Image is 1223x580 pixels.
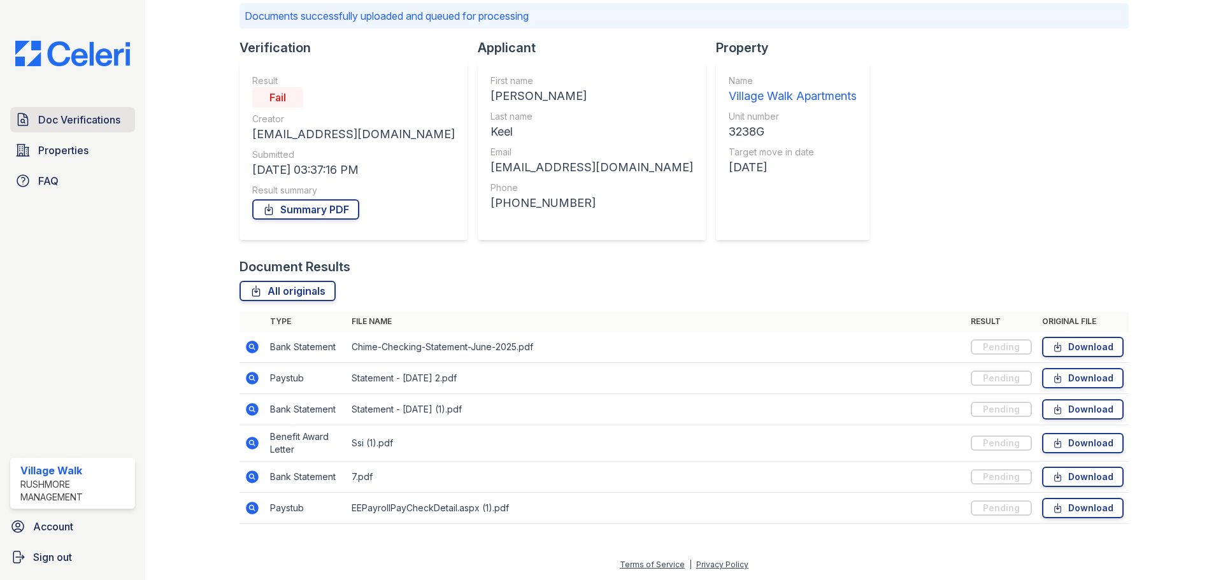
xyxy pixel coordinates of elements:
[38,143,89,158] span: Properties
[245,8,1124,24] p: Documents successfully uploaded and queued for processing
[490,194,693,212] div: [PHONE_NUMBER]
[20,463,130,478] div: Village Walk
[347,425,966,462] td: Ssi (1).pdf
[347,311,966,332] th: File name
[729,110,857,123] div: Unit number
[252,74,455,87] div: Result
[252,87,303,108] div: Fail
[1042,399,1124,420] a: Download
[20,478,130,504] div: Rushmore Management
[478,39,716,57] div: Applicant
[5,41,140,66] img: CE_Logo_Blue-a8612792a0a2168367f1c8372b55b34899dd931a85d93a1a3d3e32e68fde9ad4.png
[33,519,73,534] span: Account
[729,146,857,159] div: Target move in date
[729,74,857,87] div: Name
[729,74,857,105] a: Name Village Walk Apartments
[252,161,455,179] div: [DATE] 03:37:16 PM
[716,39,880,57] div: Property
[729,159,857,176] div: [DATE]
[1042,368,1124,388] a: Download
[265,332,347,363] td: Bank Statement
[729,123,857,141] div: 3238G
[971,500,1032,516] div: Pending
[1042,433,1124,453] a: Download
[490,74,693,87] div: First name
[729,87,857,105] div: Village Walk Apartments
[252,184,455,197] div: Result summary
[5,514,140,539] a: Account
[347,363,966,394] td: Statement - [DATE] 2.pdf
[38,112,120,127] span: Doc Verifications
[38,173,59,188] span: FAQ
[252,125,455,143] div: [EMAIL_ADDRESS][DOMAIN_NAME]
[252,148,455,161] div: Submitted
[971,339,1032,355] div: Pending
[689,560,692,569] div: |
[347,493,966,524] td: EEPayrollPayCheckDetail.aspx (1).pdf
[971,469,1032,485] div: Pending
[265,493,347,524] td: Paystub
[490,146,693,159] div: Email
[1042,467,1124,487] a: Download
[240,39,478,57] div: Verification
[971,371,1032,386] div: Pending
[33,549,72,565] span: Sign out
[1042,337,1124,357] a: Download
[490,110,693,123] div: Last name
[10,107,135,132] a: Doc Verifications
[966,311,1037,332] th: Result
[10,168,135,194] a: FAQ
[1042,498,1124,518] a: Download
[696,560,748,569] a: Privacy Policy
[347,462,966,493] td: 7.pdf
[5,544,140,570] a: Sign out
[971,435,1032,451] div: Pending
[265,394,347,425] td: Bank Statement
[490,123,693,141] div: Keel
[252,113,455,125] div: Creator
[490,159,693,176] div: [EMAIL_ADDRESS][DOMAIN_NAME]
[347,332,966,363] td: Chime-Checking-Statement-June-2025.pdf
[971,402,1032,417] div: Pending
[252,199,359,220] a: Summary PDF
[490,181,693,194] div: Phone
[347,394,966,425] td: Statement - [DATE] (1).pdf
[265,425,347,462] td: Benefit Award Letter
[620,560,685,569] a: Terms of Service
[240,258,350,276] div: Document Results
[265,363,347,394] td: Paystub
[10,138,135,163] a: Properties
[265,311,347,332] th: Type
[490,87,693,105] div: [PERSON_NAME]
[265,462,347,493] td: Bank Statement
[240,281,336,301] a: All originals
[1037,311,1129,332] th: Original file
